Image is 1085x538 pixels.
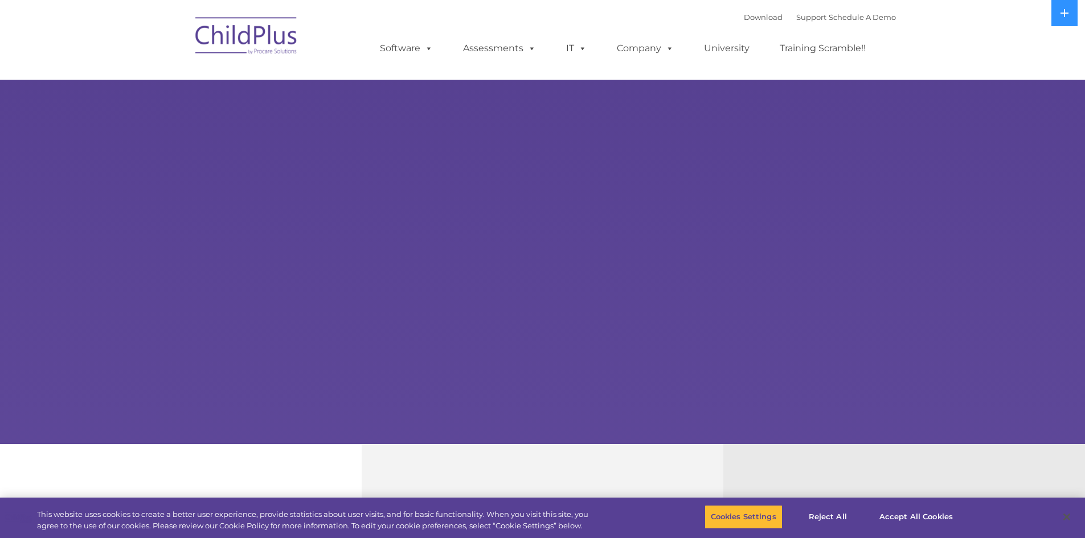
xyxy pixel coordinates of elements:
button: Accept All Cookies [873,505,959,529]
a: Software [369,37,444,60]
button: Cookies Settings [705,505,783,529]
a: Support [796,13,826,22]
button: Reject All [792,505,863,529]
a: Company [605,37,685,60]
img: ChildPlus by Procare Solutions [190,9,304,66]
a: Training Scramble!! [768,37,877,60]
a: University [693,37,761,60]
font: | [744,13,896,22]
a: Assessments [452,37,547,60]
button: Close [1054,504,1079,529]
div: This website uses cookies to create a better user experience, provide statistics about user visit... [37,509,597,531]
a: Schedule A Demo [829,13,896,22]
a: IT [555,37,598,60]
a: Download [744,13,783,22]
